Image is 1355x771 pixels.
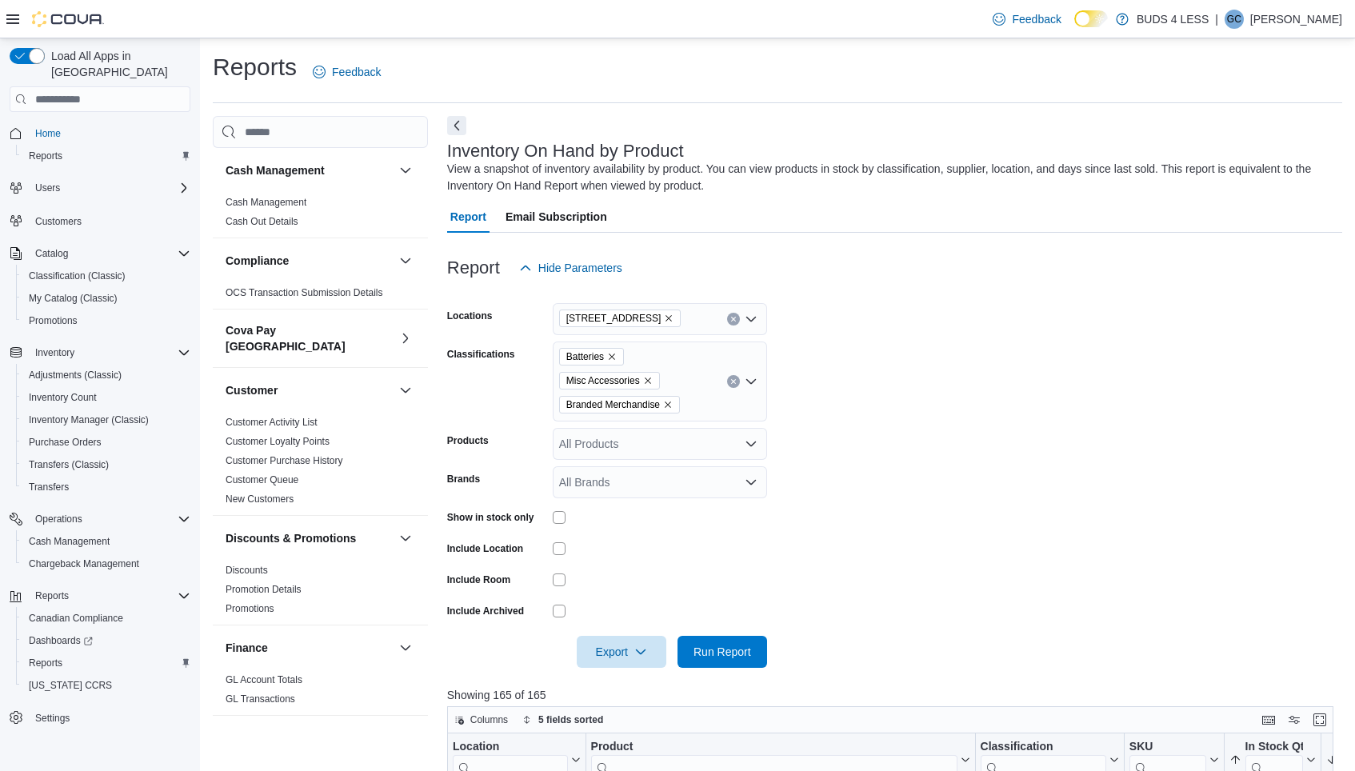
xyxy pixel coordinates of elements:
label: Brands [447,473,480,485]
a: Promotion Details [226,584,302,595]
a: [US_STATE] CCRS [22,676,118,695]
button: Transfers [16,476,197,498]
button: Export [577,636,666,668]
span: GC [1227,10,1241,29]
span: Inventory Manager (Classic) [22,410,190,429]
p: | [1215,10,1218,29]
button: Chargeback Management [16,553,197,575]
a: Adjustments (Classic) [22,366,128,385]
div: Gavin Crump [1225,10,1244,29]
label: Include Location [447,542,523,555]
div: SKU [1129,740,1206,755]
label: Locations [447,310,493,322]
div: Finance [213,670,428,715]
button: Remove Batteries from selection in this group [607,352,617,362]
button: Finance [396,638,415,657]
span: Batteries [559,348,624,366]
button: Remove 489 Yonge St, Unit 2 from selection in this group [664,314,674,323]
span: Home [35,127,61,140]
span: Branded Merchandise [566,397,660,413]
label: Show in stock only [447,511,534,524]
span: Cash Management [22,532,190,551]
span: Run Report [693,644,751,660]
div: View a snapshot of inventory availability by product. You can view products in stock by classific... [447,161,1334,194]
button: Customer [396,381,415,400]
a: GL Account Totals [226,674,302,685]
button: Finance [226,640,393,656]
button: Home [3,122,197,145]
a: Transfers (Classic) [22,455,115,474]
span: Settings [35,712,70,725]
h3: Finance [226,640,268,656]
button: Purchase Orders [16,431,197,453]
span: Transfers [22,477,190,497]
label: Products [447,434,489,447]
button: [US_STATE] CCRS [16,674,197,697]
span: Dashboards [29,634,93,647]
p: [PERSON_NAME] [1250,10,1342,29]
button: Reports [3,585,197,607]
button: Reports [29,586,75,605]
label: Classifications [447,348,515,361]
button: Open list of options [745,476,757,489]
button: Columns [448,710,514,729]
button: Cash Management [16,530,197,553]
a: Feedback [986,3,1067,35]
a: Canadian Compliance [22,609,130,628]
button: Cash Management [396,161,415,180]
button: Discounts & Promotions [226,530,393,546]
span: Inventory Manager (Classic) [29,413,149,426]
span: Load All Apps in [GEOGRAPHIC_DATA] [45,48,190,80]
a: Feedback [306,56,387,88]
p: BUDS 4 LESS [1137,10,1209,29]
span: Reports [22,146,190,166]
span: Adjustments (Classic) [22,366,190,385]
span: Inventory [29,343,190,362]
button: Next [447,116,466,135]
span: Promotions [29,314,78,327]
span: Purchase Orders [22,433,190,452]
button: Customer [226,382,393,398]
span: Branded Merchandise [559,396,680,413]
button: Operations [3,508,197,530]
button: Compliance [226,253,393,269]
span: Adjustments (Classic) [29,369,122,382]
a: Dashboards [22,631,99,650]
p: Showing 165 of 165 [447,687,1342,703]
h3: Cash Management [226,162,325,178]
button: Reports [16,652,197,674]
a: Reports [22,653,69,673]
span: Misc Accessories [559,372,660,389]
button: Inventory Manager (Classic) [16,409,197,431]
span: Export [586,636,657,668]
a: Cash Out Details [226,216,298,227]
a: Reports [22,146,69,166]
span: Batteries [566,349,604,365]
a: Cash Management [22,532,116,551]
a: Cash Management [226,197,306,208]
a: My Catalog (Classic) [22,289,124,308]
button: Reports [16,145,197,167]
span: Misc Accessories [566,373,640,389]
span: Reports [35,589,69,602]
div: Customer [213,413,428,515]
button: Canadian Compliance [16,607,197,629]
label: Include Room [447,573,510,586]
a: Home [29,124,67,143]
nav: Complex example [10,115,190,771]
span: Users [35,182,60,194]
div: Location [453,740,568,755]
span: 489 Yonge St, Unit 2 [559,310,681,327]
span: My Catalog (Classic) [29,292,118,305]
span: Washington CCRS [22,676,190,695]
span: Report [450,201,486,233]
button: 5 fields sorted [516,710,610,729]
button: Open list of options [745,437,757,450]
a: Discounts [226,565,268,576]
span: Users [29,178,190,198]
div: Cash Management [213,193,428,238]
span: Columns [470,713,508,726]
a: Dashboards [16,629,197,652]
span: Reports [29,150,62,162]
button: Enter fullscreen [1310,710,1329,729]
